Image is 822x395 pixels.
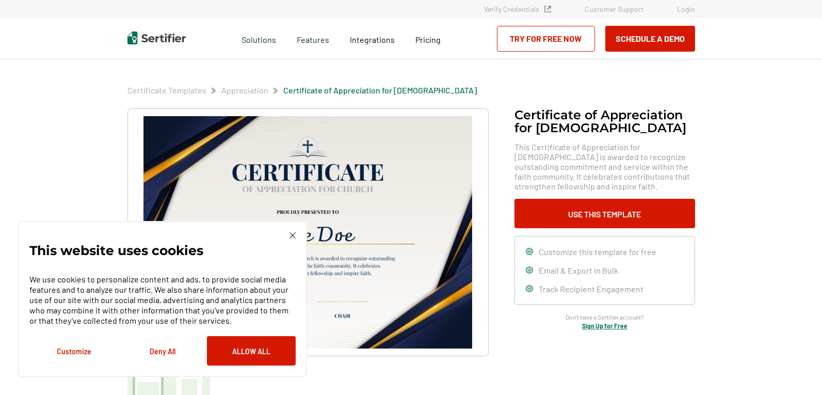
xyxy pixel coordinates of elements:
[544,6,551,12] img: Verified
[29,245,203,256] p: This website uses cookies
[582,322,627,329] a: Sign Up for Free
[127,85,477,96] div: Breadcrumb
[350,35,395,44] span: Integrations
[514,142,695,191] span: This Certificate of Appreciation for [DEMOGRAPHIC_DATA] is awarded to recognize outstanding commi...
[497,26,595,52] a: Try for Free Now
[127,85,206,95] a: Certificate Templates
[118,336,207,366] button: Deny All
[539,284,643,294] span: Track Recipient Engagement
[29,336,118,366] button: Customize
[585,5,643,13] a: Customer Support
[207,336,296,366] button: Allow All
[605,26,695,52] button: Schedule a Demo
[350,32,395,45] a: Integrations
[539,265,618,275] span: Email & Export in Bulk
[241,32,276,45] span: Solutions
[539,247,656,257] span: Customize this template for free
[566,312,644,322] span: Don’t have a Sertifier account?
[289,232,296,239] img: Cookie Popup Close
[514,108,695,134] h1: Certificate of Appreciation for [DEMOGRAPHIC_DATA]​
[415,32,441,45] a: Pricing
[415,35,441,44] span: Pricing
[143,116,472,349] img: Certificate of Appreciation for Church​
[484,5,551,13] a: Verify Credentials
[283,85,477,95] a: Certificate of Appreciation for [DEMOGRAPHIC_DATA]​
[514,199,695,228] button: Use This Template
[29,274,296,326] p: We use cookies to personalize content and ads, to provide social media features and to analyze ou...
[677,5,695,13] a: Login
[770,345,822,395] iframe: Chat Widget
[221,85,268,95] a: Appreciation
[297,32,329,45] span: Features
[127,31,186,44] img: Sertifier | Digital Credentialing Platform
